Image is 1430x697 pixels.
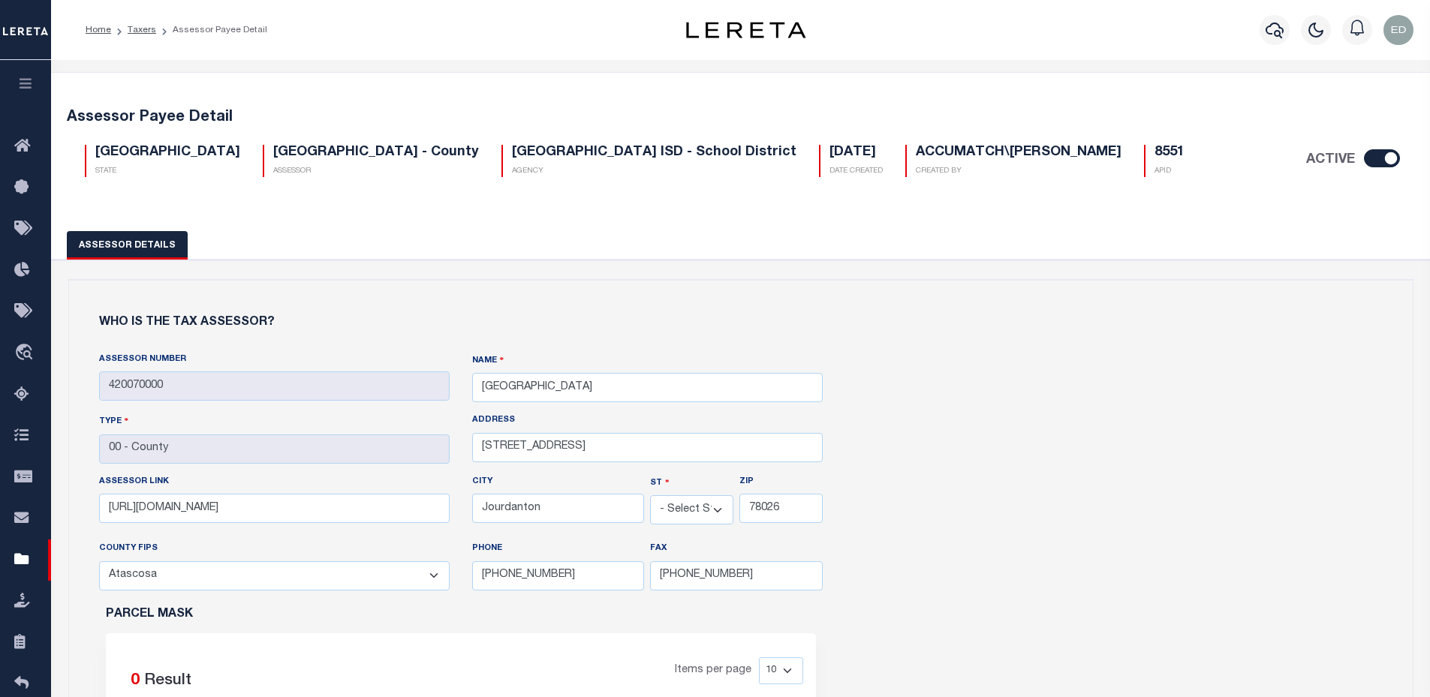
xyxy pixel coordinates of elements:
[273,145,479,161] h5: [GEOGRAPHIC_DATA] - County
[99,317,275,329] h6: Who is the tax assessor?
[86,26,111,35] a: Home
[472,353,504,368] label: NAME
[67,109,1415,127] h5: Assessor Payee Detail
[131,673,140,689] span: 0
[1306,149,1355,170] label: ACTIVE
[144,669,191,693] label: Result
[829,145,883,161] h5: [DATE]
[739,476,754,488] label: Zip
[156,23,267,37] li: Assessor Payee Detail
[675,662,751,679] span: Items per page
[99,414,129,428] label: Type
[512,166,796,177] p: AGENCY
[14,344,38,363] i: travel_explore
[67,231,188,260] button: Assessor Details
[95,145,240,161] h5: [GEOGRAPHIC_DATA]
[916,166,1121,177] p: CREATED BY
[1383,15,1413,45] img: svg+xml;base64,PHN2ZyB4bWxucz0iaHR0cDovL3d3dy53My5vcmcvMjAwMC9zdmciIHBvaW50ZXItZXZlbnRzPSJub25lIi...
[650,476,670,490] label: ST
[472,476,492,488] label: CITY
[1155,166,1185,177] p: APID
[95,166,240,177] p: STATE
[273,166,479,177] p: ASSESSOR
[916,145,1121,161] h5: ACCUMATCH\[PERSON_NAME]
[106,608,816,621] h6: PARCEL MASK
[99,542,158,555] label: COUNTY FIPS
[1155,145,1185,161] h5: 8551
[99,476,169,488] label: ASSESSOR LINK
[829,166,883,177] p: DATE CREATED
[128,26,156,35] a: Taxers
[650,542,667,555] label: FAX
[686,22,806,38] img: logo-dark.svg
[99,353,186,366] label: Assessor Number
[472,542,502,555] label: PHONE
[512,145,796,161] h5: [GEOGRAPHIC_DATA] ISD - School District
[472,414,515,427] label: ADDRESS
